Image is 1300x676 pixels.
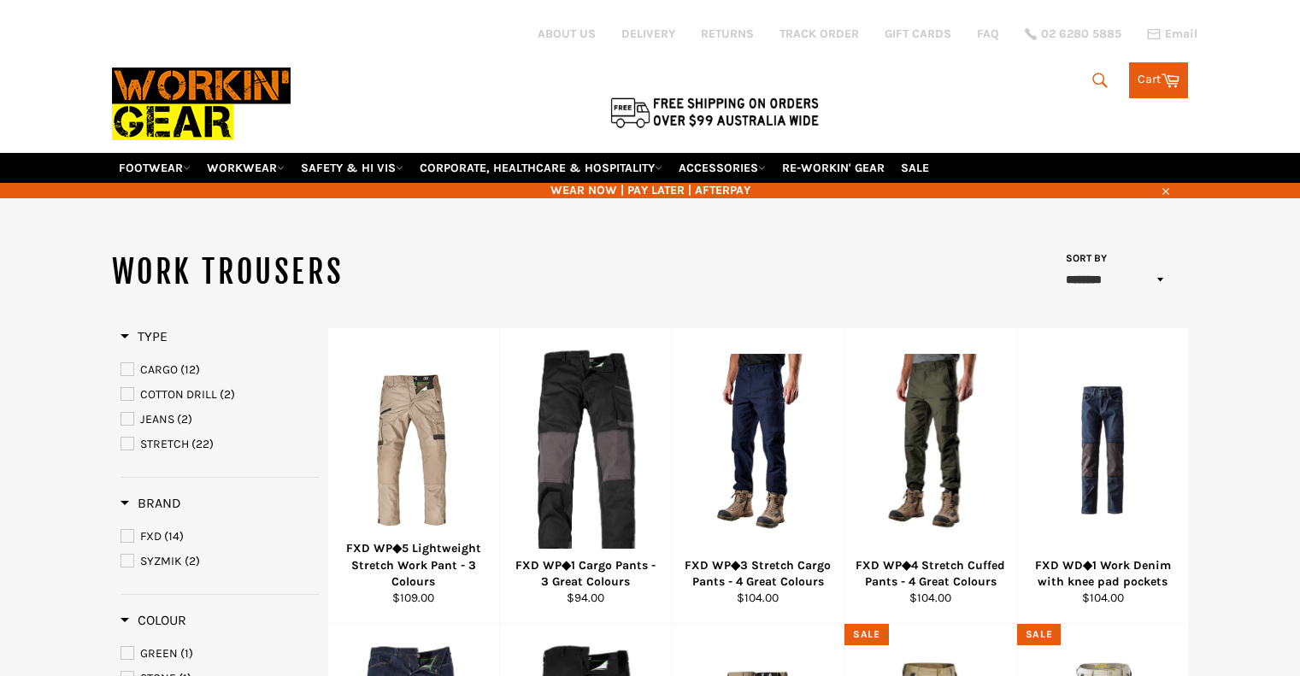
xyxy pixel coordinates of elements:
[140,646,178,661] span: GREEN
[1025,28,1121,40] a: 02 6280 5885
[683,557,833,591] div: FXD WP◆3 Stretch Cargo Pants - 4 Great Colours
[1027,557,1178,591] div: FXD WD◆1 Work Denim with knee pad pockets
[779,26,859,42] a: TRACK ORDER
[121,435,319,454] a: STRETCH
[200,153,291,183] a: WORKWEAR
[672,328,844,624] a: FXD WP◆3 Stretch Cargo Pants - 4 Great ColoursFXD WP◆3 Stretch Cargo Pants - 4 Great Colours$104.00
[140,362,178,377] span: CARGO
[185,554,200,568] span: (2)
[608,94,821,130] img: Flat $9.95 shipping Australia wide
[121,612,186,628] span: Colour
[538,26,596,42] a: ABOUT US
[1129,62,1188,98] a: Cart
[894,153,936,183] a: SALE
[191,437,214,451] span: (22)
[112,56,291,152] img: Workin Gear leaders in Workwear, Safety Boots, PPE, Uniforms. Australia's No.1 in Workwear
[338,540,489,590] div: FXD WP◆5 Lightweight Stretch Work Pant - 3 Colours
[140,387,217,402] span: COTTON DRILL
[177,412,192,426] span: (2)
[180,646,193,661] span: (1)
[121,644,319,663] a: GREEN
[1016,328,1189,624] a: FXD WD◆1 Work Denim with knee pad pocketsFXD WD◆1 Work Denim with knee pad pockets$104.00
[1041,28,1121,40] span: 02 6280 5885
[164,529,184,544] span: (14)
[121,527,319,546] a: FXD
[1165,28,1197,40] span: Email
[121,385,319,404] a: COTTON DRILL
[140,437,189,451] span: STRETCH
[885,26,951,42] a: GIFT CARDS
[977,26,999,42] a: FAQ
[121,361,319,379] a: CARGO
[775,153,891,183] a: RE-WORKIN' GEAR
[140,412,174,426] span: JEANS
[499,328,672,624] a: FXD WP◆1 Cargo Pants - 3 Great ColoursFXD WP◆1 Cargo Pants - 3 Great Colours$94.00
[121,410,319,429] a: JEANS
[856,557,1006,591] div: FXD WP◆4 Stretch Cuffed Pants - 4 Great Colours
[511,557,662,591] div: FXD WP◆1 Cargo Pants - 3 Great Colours
[621,26,675,42] a: DELIVERY
[413,153,669,183] a: CORPORATE, HEALTHCARE & HOSPITALITY
[220,387,235,402] span: (2)
[140,554,182,568] span: SYZMIK
[327,328,500,624] a: FXD WP◆5 Lightweight Stretch Work Pant - 3 ColoursFXD WP◆5 Lightweight Stretch Work Pant - 3 Colo...
[844,328,1016,624] a: FXD WP◆4 Stretch Cuffed Pants - 4 Great ColoursFXD WP◆4 Stretch Cuffed Pants - 4 Great Colours$10...
[701,26,754,42] a: RETURNS
[140,529,162,544] span: FXD
[1147,27,1197,41] a: Email
[294,153,410,183] a: SAFETY & HI VIS
[121,495,181,511] span: Brand
[121,495,181,512] h3: Brand
[112,251,650,294] h1: WORK TROUSERS
[180,362,200,377] span: (12)
[112,182,1189,198] span: WEAR NOW | PAY LATER | AFTERPAY
[1061,251,1108,266] label: Sort by
[121,328,168,345] h3: Type
[121,552,319,571] a: SYZMIK
[672,153,773,183] a: ACCESSORIES
[112,153,197,183] a: FOOTWEAR
[121,612,186,629] h3: Colour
